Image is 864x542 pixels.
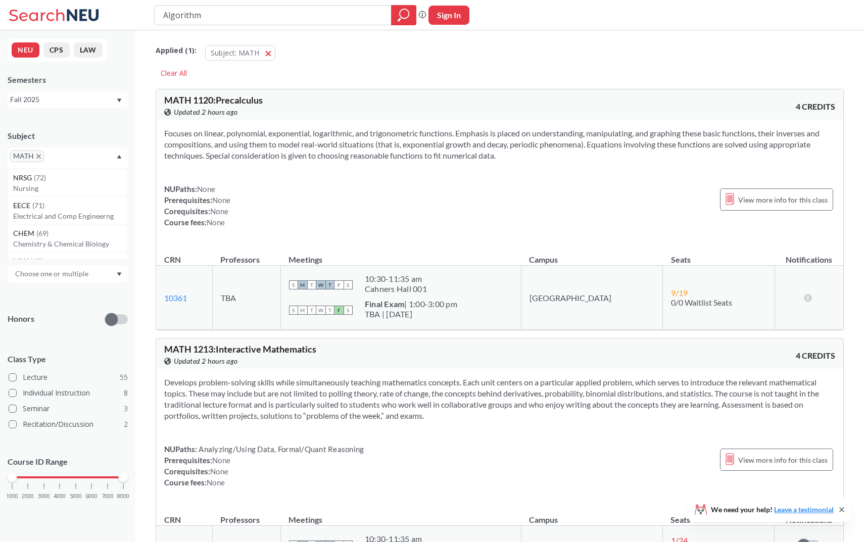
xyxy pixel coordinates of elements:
[164,183,230,228] div: NUPaths: Prerequisites: Corequisites: Course fees:
[212,195,230,205] span: None
[212,244,280,266] th: Professors
[74,42,103,58] button: LAW
[521,504,662,526] th: Campus
[9,418,128,431] label: Recitation/Discussion
[344,280,353,289] span: S
[521,244,662,266] th: Campus
[13,239,127,249] p: Chemistry & Chemical Biology
[70,494,82,499] span: 5000
[344,306,353,315] span: S
[117,272,122,276] svg: Dropdown arrow
[32,201,44,210] span: ( 71 )
[671,298,732,307] span: 0/0 Waitlist Seats
[796,101,835,112] span: 4 CREDITS
[13,183,127,193] p: Nursing
[8,91,128,108] div: Fall 2025Dropdown arrow
[22,494,34,499] span: 2000
[9,386,128,400] label: Individual Instruction
[8,265,128,282] div: Dropdown arrow
[207,218,225,227] span: None
[8,354,128,365] span: Class Type
[8,147,128,168] div: MATHX to remove pillDropdown arrowCS(113)Computer ScienceNRSG(72)NursingEECE(71)Electrical and Co...
[164,343,316,355] span: MATH 1213 : Interactive Mathematics
[102,494,114,499] span: 7000
[197,184,215,193] span: None
[164,128,835,161] section: Focuses on linear, polynomial, exponential, logarithmic, and trigonometric functions. Emphasis is...
[124,403,128,414] span: 3
[117,494,129,499] span: 8000
[85,494,98,499] span: 6000
[365,309,457,319] div: TBA | [DATE]
[774,505,834,514] a: Leave a testimonial
[8,313,34,325] p: Honors
[174,356,238,367] span: Updated 2 hours ago
[391,5,416,25] div: magnifying glass
[10,94,116,105] div: Fall 2025
[10,150,44,162] span: MATHX to remove pill
[164,293,187,303] a: 10361
[210,207,228,216] span: None
[164,254,181,265] div: CRN
[398,8,410,22] svg: magnifying glass
[8,74,128,85] div: Semesters
[325,306,334,315] span: T
[738,454,828,466] span: View more info for this class
[8,130,128,141] div: Subject
[117,98,122,103] svg: Dropdown arrow
[212,266,280,330] td: TBA
[13,200,32,211] span: EECE
[207,478,225,487] span: None
[164,94,263,106] span: MATH 1120 : Precalculus
[9,402,128,415] label: Seminar
[662,504,774,526] th: Seats
[365,274,427,284] div: 10:30 - 11:35 am
[38,494,50,499] span: 3000
[316,306,325,315] span: W
[174,107,238,118] span: Updated 2 hours ago
[325,280,334,289] span: T
[13,256,30,267] span: LAW
[280,244,521,266] th: Meetings
[521,266,662,330] td: [GEOGRAPHIC_DATA]
[156,66,192,81] div: Clear All
[197,445,364,454] span: Analyzing/Using Data, Formal/Quant Reasoning
[13,228,36,239] span: CHEM
[34,173,46,182] span: ( 72 )
[9,371,128,384] label: Lecture
[212,456,230,465] span: None
[289,306,298,315] span: S
[212,504,280,526] th: Professors
[796,350,835,361] span: 4 CREDITS
[334,280,344,289] span: F
[298,280,307,289] span: M
[162,7,384,24] input: Class, professor, course number, "phrase"
[316,280,325,289] span: W
[43,42,70,58] button: CPS
[289,280,298,289] span: S
[307,306,316,315] span: T
[205,45,275,61] button: Subject: MATH
[428,6,469,25] button: Sign In
[280,504,521,526] th: Meetings
[120,372,128,383] span: 55
[13,172,34,183] span: NRSG
[6,494,18,499] span: 1000
[12,42,39,58] button: NEU
[210,467,228,476] span: None
[164,514,181,525] div: CRN
[156,45,197,56] span: Applied ( 1 ):
[738,193,828,206] span: View more info for this class
[334,306,344,315] span: F
[298,306,307,315] span: M
[164,444,364,488] div: NUPaths: Prerequisites: Corequisites: Course fees:
[663,244,775,266] th: Seats
[36,154,41,159] svg: X to remove pill
[365,299,405,309] b: Final Exam
[36,229,49,237] span: ( 69 )
[8,456,128,468] p: Course ID Range
[211,48,259,58] span: Subject: MATH
[124,387,128,399] span: 8
[711,506,834,513] span: We need your help!
[775,244,843,266] th: Notifications
[117,155,122,159] svg: Dropdown arrow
